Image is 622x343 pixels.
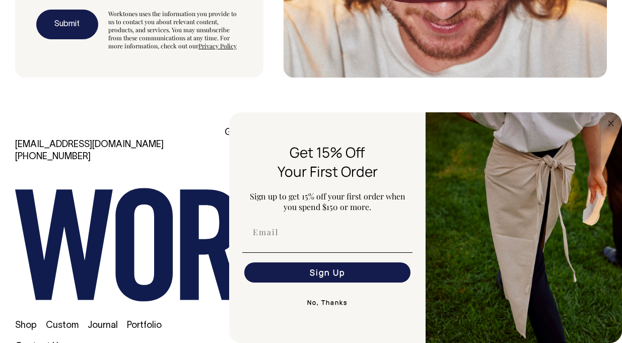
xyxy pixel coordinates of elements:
span: Your First Order [278,162,378,181]
input: Email [244,222,410,242]
span: Sign up to get 15% off your first order when you spend $150 or more. [250,191,405,212]
div: G01/[STREET_ADDRESS][PERSON_NAME] ([GEOGRAPHIC_DATA]) [GEOGRAPHIC_DATA] 2010 [GEOGRAPHIC_DATA] [218,127,405,175]
div: Worktones uses the information you provide to us to contact you about relevant content, products,... [108,10,243,50]
button: Close dialog [605,117,617,129]
a: [EMAIL_ADDRESS][DOMAIN_NAME] [15,141,164,149]
img: 5e34ad8f-4f05-4173-92a8-ea475ee49ac9.jpeg [426,112,622,343]
span: Get 15% Off [290,143,365,162]
a: Shop [15,321,37,330]
div: FLYOUT Form [229,112,622,343]
button: Sign Up [244,262,410,283]
button: Submit [36,10,98,40]
a: Portfolio [127,321,162,330]
a: [PHONE_NUMBER] [15,153,91,161]
img: underline [242,252,412,253]
a: Custom [46,321,79,330]
a: Journal [88,321,118,330]
button: No, Thanks [242,293,412,313]
a: Privacy Policy [198,42,237,50]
